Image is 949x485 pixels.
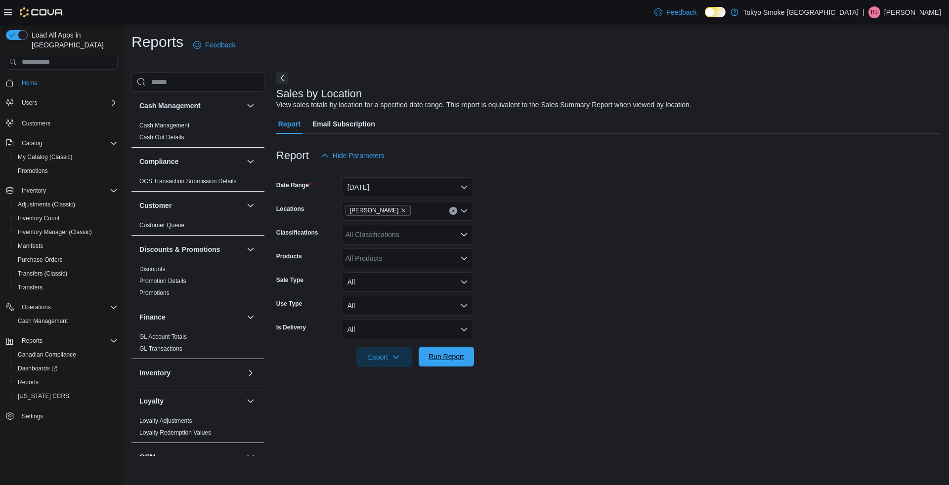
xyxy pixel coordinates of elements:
[345,205,411,216] span: Milton
[139,333,187,340] a: GL Account Totals
[276,300,302,308] label: Use Type
[460,254,468,262] button: Open list of options
[18,228,92,236] span: Inventory Manager (Classic)
[139,221,184,229] span: Customer Queue
[22,99,37,107] span: Users
[362,347,406,367] span: Export
[14,390,73,402] a: [US_STATE] CCRS
[460,231,468,239] button: Open list of options
[10,362,122,375] a: Dashboards
[139,157,243,166] button: Compliance
[14,349,118,361] span: Canadian Compliance
[245,311,257,323] button: Finance
[10,253,122,267] button: Purchase Orders
[22,79,38,87] span: Home
[14,390,118,402] span: Washington CCRS
[10,375,122,389] button: Reports
[139,417,192,425] span: Loyalty Adjustments
[131,175,264,191] div: Compliance
[14,376,43,388] a: Reports
[14,199,118,210] span: Adjustments (Classic)
[139,396,243,406] button: Loyalty
[18,117,118,129] span: Customers
[18,270,67,278] span: Transfers (Classic)
[276,150,309,162] h3: Report
[400,207,406,213] button: Remove Milton from selection in this group
[342,177,474,197] button: [DATE]
[139,101,243,111] button: Cash Management
[131,219,264,235] div: Customer
[18,185,50,197] button: Inventory
[245,156,257,167] button: Compliance
[245,367,257,379] button: Inventory
[14,165,118,177] span: Promotions
[18,410,118,422] span: Settings
[356,347,412,367] button: Export
[139,266,166,273] a: Discounts
[18,97,41,109] button: Users
[139,368,171,378] h3: Inventory
[14,165,52,177] a: Promotions
[18,118,54,129] a: Customers
[139,368,243,378] button: Inventory
[245,243,257,255] button: Discounts & Promotions
[2,116,122,130] button: Customers
[131,120,264,147] div: Cash Management
[10,211,122,225] button: Inventory Count
[10,225,122,239] button: Inventory Manager (Classic)
[705,7,726,17] input: Dark Mode
[2,409,122,423] button: Settings
[868,6,880,18] div: Bhavik Jogee
[666,7,696,17] span: Feedback
[743,6,859,18] p: Tokyo Smoke [GEOGRAPHIC_DATA]
[18,167,48,175] span: Promotions
[245,100,257,112] button: Cash Management
[871,6,878,18] span: BJ
[139,289,170,297] span: Promotions
[139,265,166,273] span: Discounts
[139,345,182,352] a: GL Transactions
[14,199,79,210] a: Adjustments (Classic)
[139,122,189,129] a: Cash Management
[10,389,122,403] button: [US_STATE] CCRS
[2,76,122,90] button: Home
[139,278,186,284] a: Promotion Details
[18,351,76,359] span: Canadian Compliance
[10,281,122,294] button: Transfers
[139,312,166,322] h3: Finance
[342,272,474,292] button: All
[342,296,474,316] button: All
[14,282,118,293] span: Transfers
[18,335,118,347] span: Reports
[18,185,118,197] span: Inventory
[139,201,172,210] h3: Customer
[139,289,170,296] a: Promotions
[139,429,211,436] a: Loyalty Redemption Values
[429,352,464,362] span: Run Report
[18,301,55,313] button: Operations
[14,151,118,163] span: My Catalog (Classic)
[14,226,118,238] span: Inventory Manager (Classic)
[276,276,303,284] label: Sale Type
[139,277,186,285] span: Promotion Details
[139,396,164,406] h3: Loyalty
[278,114,301,134] span: Report
[14,363,61,374] a: Dashboards
[14,268,118,280] span: Transfers (Classic)
[18,364,57,372] span: Dashboards
[350,205,399,215] span: [PERSON_NAME]
[18,392,69,400] span: [US_STATE] CCRS
[18,137,118,149] span: Catalog
[245,451,257,463] button: OCM
[2,300,122,314] button: Operations
[28,30,118,50] span: Load All Apps in [GEOGRAPHIC_DATA]
[650,2,700,22] a: Feedback
[22,120,50,127] span: Customers
[139,222,184,229] a: Customer Queue
[312,114,375,134] span: Email Subscription
[884,6,941,18] p: [PERSON_NAME]
[449,207,457,215] button: Clear input
[276,252,302,260] label: Products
